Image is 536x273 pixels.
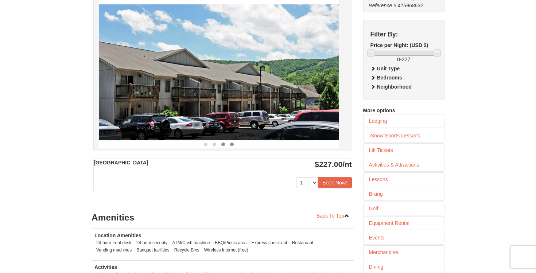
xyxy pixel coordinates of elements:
li: 24-hour security [135,239,169,246]
span: 415968632 [398,3,423,8]
li: Express check-out [250,239,289,246]
a: Golf [364,202,444,215]
a: Equipment Rental [364,217,444,230]
li: 24-hour front desk [94,239,133,246]
span: Reference # [369,3,396,8]
span: /nt [342,160,352,168]
a: Lift Tickets [364,144,444,157]
a: Lessons [364,173,444,186]
strong: Bedrooms [377,75,402,81]
a: Activities & Attractions [364,158,444,171]
strong: Unit Type [377,66,400,71]
li: ATM/Cash machine [170,239,212,246]
li: Recycle Bins [172,246,201,254]
img: 18876286-40-c42fb63f.jpg [99,4,347,140]
strong: [GEOGRAPHIC_DATA] [94,160,148,165]
li: Wireless Internet (free) [202,246,250,254]
h3: Amenities [92,210,354,225]
a: Events [364,231,444,244]
a: Lodging [364,114,444,128]
strong: $227.00 [315,160,352,168]
button: Book Now! [318,177,352,188]
span: More options [363,108,395,113]
a: Merchandise [364,246,444,259]
strong: Location Amenities [94,233,141,238]
a: Snow Sports Lessons [364,129,444,142]
a: Biking [364,187,444,200]
li: Vending machines [94,246,133,254]
strong: Activities [94,264,117,270]
strong: Price per Night: (USD $) [370,42,428,48]
strong: Neighborhood [377,84,412,90]
span: 0 [397,56,400,62]
li: Banquet facilities [135,246,171,254]
li: Restaurant [290,239,315,246]
label: - [370,56,437,63]
a: Back To Top [312,210,354,221]
h4: Filter By: [370,31,437,38]
span: 227 [402,56,410,62]
li: BBQ/Picnic area [213,239,248,246]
